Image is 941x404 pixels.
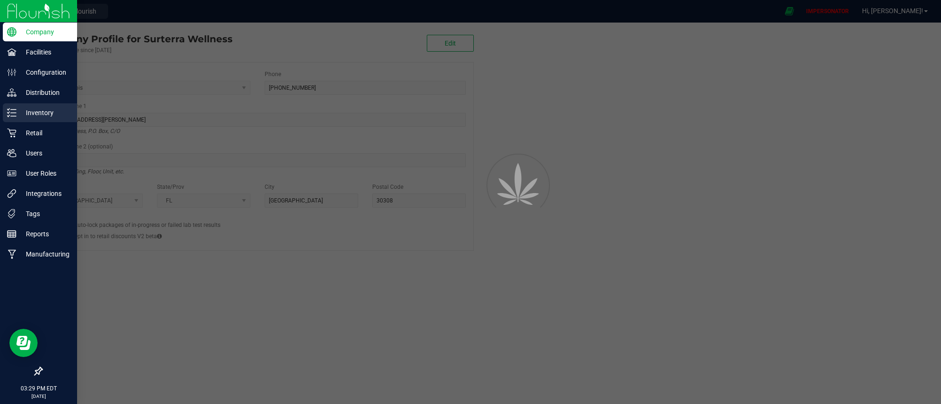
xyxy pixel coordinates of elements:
[16,208,73,219] p: Tags
[16,67,73,78] p: Configuration
[7,148,16,158] inline-svg: Users
[16,127,73,139] p: Retail
[9,329,38,357] iframe: Resource center
[7,229,16,239] inline-svg: Reports
[7,128,16,138] inline-svg: Retail
[7,108,16,117] inline-svg: Inventory
[7,88,16,97] inline-svg: Distribution
[7,209,16,218] inline-svg: Tags
[16,47,73,58] p: Facilities
[16,188,73,199] p: Integrations
[16,107,73,118] p: Inventory
[4,393,73,400] p: [DATE]
[16,148,73,159] p: Users
[7,169,16,178] inline-svg: User Roles
[7,249,16,259] inline-svg: Manufacturing
[7,47,16,57] inline-svg: Facilities
[16,26,73,38] p: Company
[16,249,73,260] p: Manufacturing
[16,87,73,98] p: Distribution
[16,168,73,179] p: User Roles
[16,228,73,240] p: Reports
[4,384,73,393] p: 03:29 PM EDT
[7,189,16,198] inline-svg: Integrations
[7,68,16,77] inline-svg: Configuration
[7,27,16,37] inline-svg: Company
